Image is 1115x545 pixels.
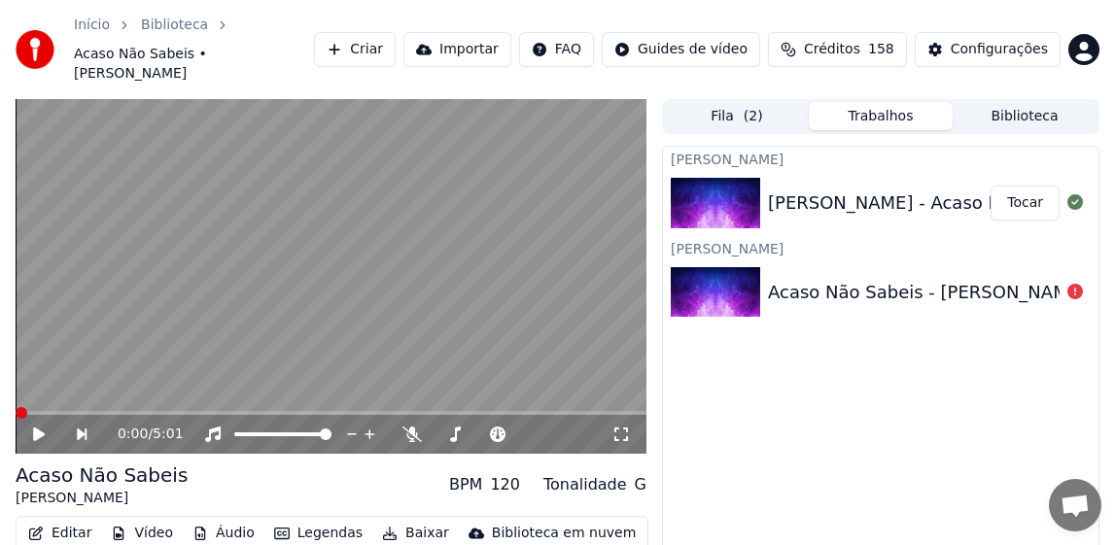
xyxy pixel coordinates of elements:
[665,102,809,130] button: Fila
[449,473,482,496] div: BPM
[991,186,1060,221] button: Tocar
[74,16,314,84] nav: breadcrumb
[543,473,627,496] div: Tonalidade
[74,45,314,84] span: Acaso Não Sabeis • [PERSON_NAME]
[1049,479,1101,531] div: Bate-papo aberto
[118,425,164,444] div: /
[16,461,188,489] div: Acaso Não Sabeis
[663,147,1098,170] div: [PERSON_NAME]
[490,473,520,496] div: 120
[314,32,396,67] button: Criar
[16,489,188,508] div: [PERSON_NAME]
[768,279,1086,306] div: Acaso Não Sabeis - [PERSON_NAME]
[141,16,208,35] a: Biblioteca
[809,102,953,130] button: Trabalhos
[635,473,646,496] div: G
[744,107,763,126] span: ( 2 )
[663,236,1098,259] div: [PERSON_NAME]
[768,32,907,67] button: Créditos158
[16,30,54,69] img: youka
[804,40,860,59] span: Créditos
[118,425,148,444] span: 0:00
[519,32,594,67] button: FAQ
[915,32,1061,67] button: Configurações
[868,40,894,59] span: 158
[492,524,637,543] div: Biblioteca em nuvem
[74,16,110,35] a: Início
[953,102,1097,130] button: Biblioteca
[153,425,183,444] span: 5:01
[602,32,760,67] button: Guides de vídeo
[403,32,511,67] button: Importar
[951,40,1048,59] div: Configurações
